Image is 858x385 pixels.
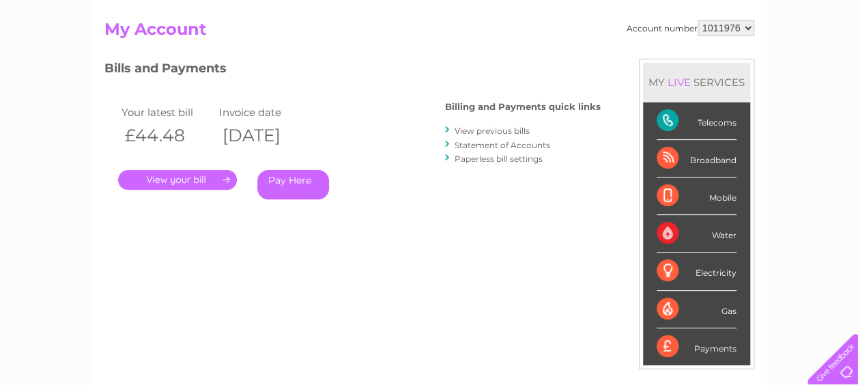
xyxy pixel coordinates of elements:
[104,59,601,83] h3: Bills and Payments
[657,177,737,215] div: Mobile
[118,170,237,190] a: .
[104,20,754,46] h2: My Account
[657,253,737,290] div: Electricity
[445,102,601,112] h4: Billing and Payments quick links
[455,140,550,150] a: Statement of Accounts
[813,58,845,68] a: Log out
[455,126,530,136] a: View previous bills
[257,170,329,199] a: Pay Here
[455,154,543,164] a: Paperless bill settings
[657,140,737,177] div: Broadband
[601,7,695,24] a: 0333 014 3131
[216,122,314,149] th: [DATE]
[657,215,737,253] div: Water
[657,102,737,140] div: Telecoms
[657,291,737,328] div: Gas
[739,58,759,68] a: Blog
[690,58,731,68] a: Telecoms
[665,76,693,89] div: LIVE
[618,58,644,68] a: Water
[107,8,752,66] div: Clear Business is a trading name of Verastar Limited (registered in [GEOGRAPHIC_DATA] No. 3667643...
[657,328,737,365] div: Payments
[118,122,216,149] th: £44.48
[767,58,801,68] a: Contact
[627,20,754,36] div: Account number
[652,58,682,68] a: Energy
[643,63,750,102] div: MY SERVICES
[30,35,100,77] img: logo.png
[118,103,216,122] td: Your latest bill
[216,103,314,122] td: Invoice date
